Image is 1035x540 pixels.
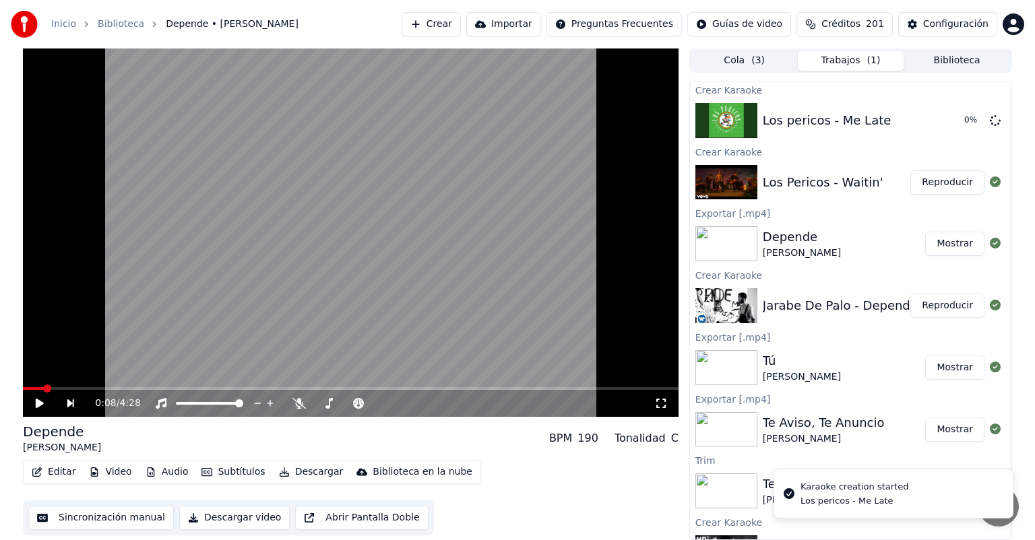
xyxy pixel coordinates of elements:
[274,463,349,481] button: Descargar
[23,422,101,441] div: Depende
[615,430,666,446] div: Tonalidad
[98,18,144,31] a: Biblioteca
[925,417,984,442] button: Mostrar
[925,232,984,256] button: Mostrar
[691,51,798,71] button: Cola
[898,12,997,36] button: Configuración
[763,173,883,192] div: Los Pericos - Waitin'
[801,495,908,507] div: Los pericos - Me Late
[923,18,989,31] div: Configuración
[690,267,1011,283] div: Crear Karaoke
[801,480,908,494] div: Karaoke creation started
[95,397,127,410] div: /
[925,356,984,380] button: Mostrar
[763,246,841,260] div: [PERSON_NAME]
[95,397,116,410] span: 0:08
[798,51,904,71] button: Trabajos
[690,329,1011,345] div: Exportar [.mp4]
[166,18,299,31] span: Depende • [PERSON_NAME]
[751,54,765,67] span: ( 3 )
[763,228,841,246] div: Depende
[904,51,1010,71] button: Biblioteca
[763,351,841,370] div: Tú
[119,397,140,410] span: 4:28
[866,18,884,31] span: 201
[11,11,38,38] img: youka
[690,81,1011,98] div: Crear Karaoke
[28,506,174,530] button: Sincronización manual
[687,12,791,36] button: Guías de video
[964,115,984,126] div: 0 %
[51,18,299,31] nav: breadcrumb
[690,452,1011,468] div: Trim
[763,494,885,507] div: [PERSON_NAME]
[671,430,679,446] div: C
[295,506,428,530] button: Abrir Pantalla Doble
[546,12,682,36] button: Preguntas Frecuentes
[140,463,194,481] button: Audio
[549,430,572,446] div: BPM
[690,205,1011,221] div: Exportar [.mp4]
[867,54,881,67] span: ( 1 )
[763,475,885,494] div: Te Aviso, Te Anuncio
[26,463,81,481] button: Editar
[910,170,984,195] button: Reproducir
[84,463,137,481] button: Video
[179,506,290,530] button: Descargar video
[763,370,841,384] div: [PERSON_NAME]
[402,12,461,36] button: Crear
[51,18,76,31] a: Inicio
[763,111,891,130] div: Los pericos - Me Late
[763,296,918,315] div: Jarabe De Palo - Depende
[690,391,1011,407] div: Exportar [.mp4]
[910,294,984,318] button: Reproducir
[466,12,541,36] button: Importar
[577,430,598,446] div: 190
[23,441,101,454] div: [PERSON_NAME]
[796,12,893,36] button: Créditos201
[690,514,1011,530] div: Crear Karaoke
[373,465,472,479] div: Biblioteca en la nube
[196,463,270,481] button: Subtítulos
[821,18,860,31] span: Créditos
[690,143,1011,160] div: Crear Karaoke
[763,432,885,446] div: [PERSON_NAME]
[763,413,885,432] div: Te Aviso, Te Anuncio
